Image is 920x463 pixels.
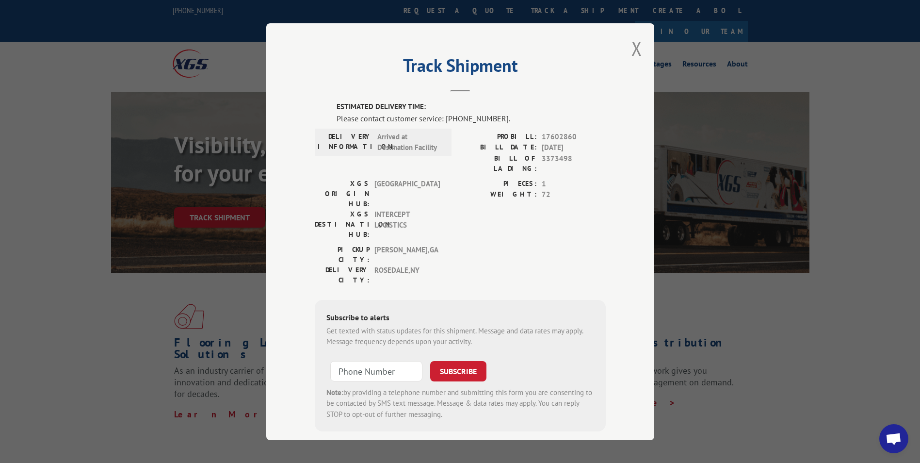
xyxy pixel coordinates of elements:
[326,325,594,347] div: Get texted with status updates for this shipment. Message and data rates may apply. Message frequ...
[460,178,537,189] label: PIECES:
[374,244,440,265] span: [PERSON_NAME] , GA
[326,387,343,397] strong: Note:
[315,244,370,265] label: PICKUP CITY:
[631,35,642,61] button: Close modal
[326,311,594,325] div: Subscribe to alerts
[337,101,606,113] label: ESTIMATED DELIVERY TIME:
[374,209,440,239] span: INTERCEPT LOGISTICS
[377,131,443,153] span: Arrived at Destination Facility
[460,189,537,200] label: WEIGHT:
[315,59,606,77] h2: Track Shipment
[879,424,908,453] div: Open chat
[326,387,594,420] div: by providing a telephone number and submitting this form you are consenting to be contacted by SM...
[337,112,606,124] div: Please contact customer service: [PHONE_NUMBER].
[542,153,606,173] span: 3373498
[542,189,606,200] span: 72
[430,361,486,381] button: SUBSCRIBE
[460,153,537,173] label: BILL OF LADING:
[318,131,372,153] label: DELIVERY INFORMATION:
[330,361,422,381] input: Phone Number
[374,178,440,209] span: [GEOGRAPHIC_DATA]
[460,131,537,142] label: PROBILL:
[542,142,606,153] span: [DATE]
[374,265,440,285] span: ROSEDALE , NY
[542,178,606,189] span: 1
[315,178,370,209] label: XGS ORIGIN HUB:
[315,265,370,285] label: DELIVERY CITY:
[460,142,537,153] label: BILL DATE:
[542,131,606,142] span: 17602860
[315,209,370,239] label: XGS DESTINATION HUB:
